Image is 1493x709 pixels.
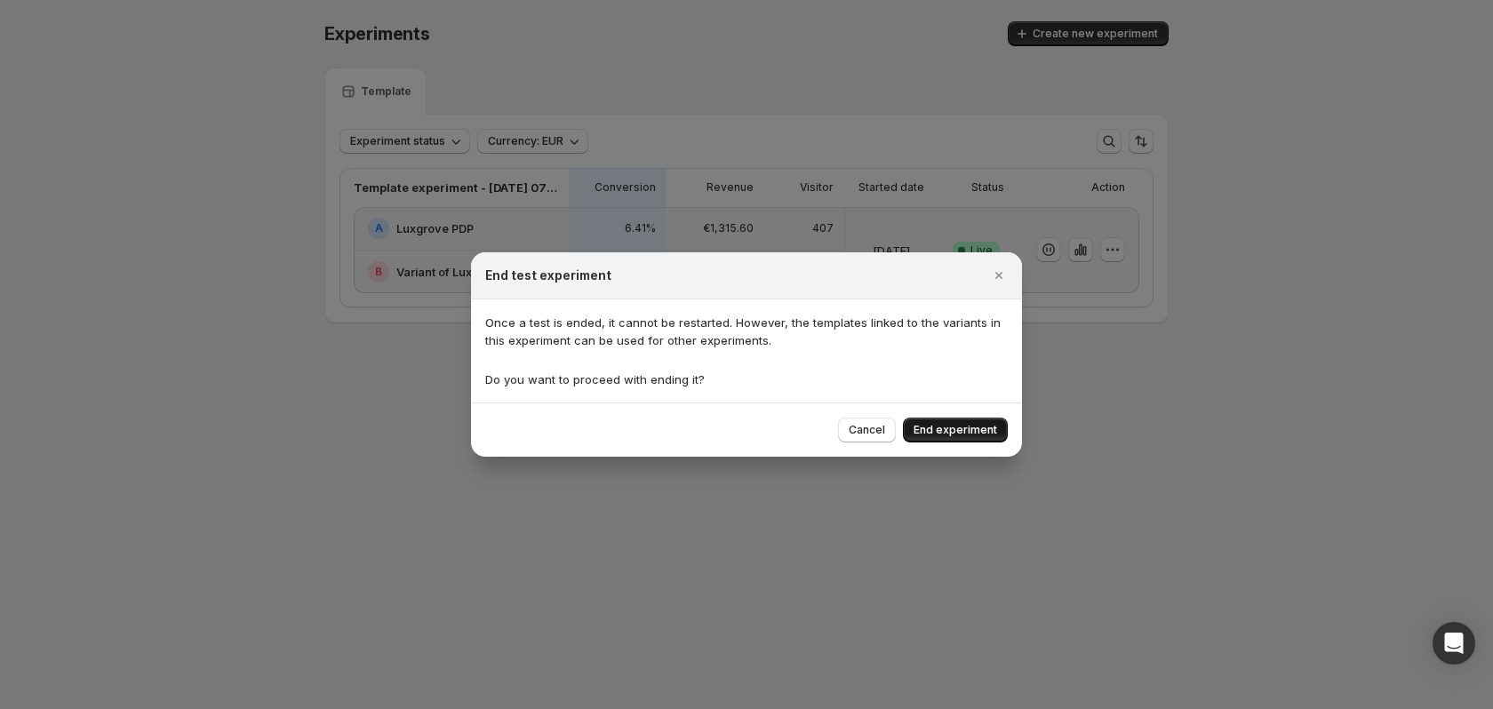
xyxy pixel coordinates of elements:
h2: End test experiment [485,267,611,284]
span: End experiment [914,423,997,437]
p: Once a test is ended, it cannot be restarted. However, the templates linked to the variants in th... [485,314,1008,349]
p: Do you want to proceed with ending it? [485,370,1008,388]
span: Cancel [849,423,885,437]
div: Open Intercom Messenger [1433,622,1475,665]
button: Close [986,263,1011,288]
button: Cancel [838,418,896,442]
button: End experiment [903,418,1008,442]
